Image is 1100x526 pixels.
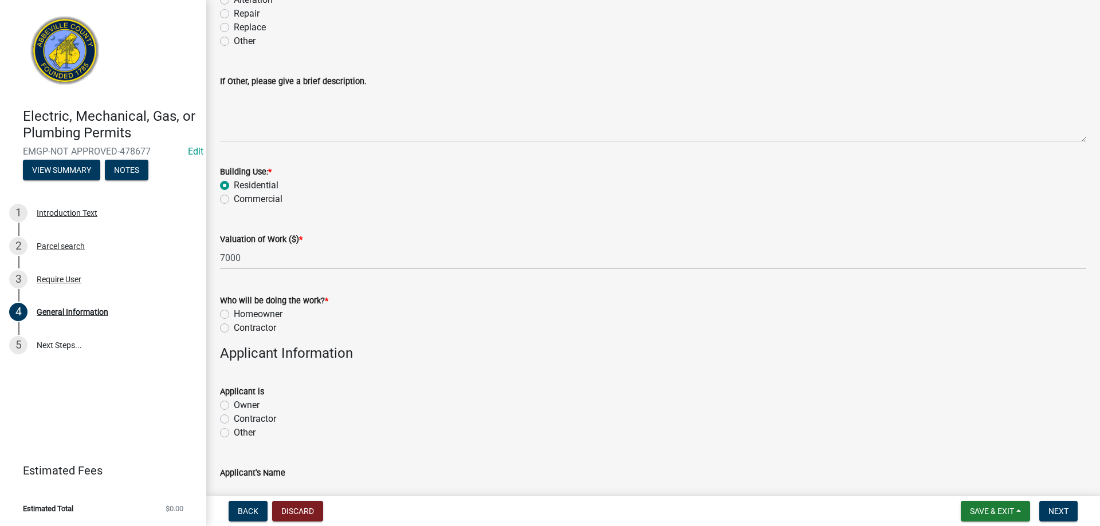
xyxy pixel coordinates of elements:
label: If Other, please give a brief description. [220,78,367,86]
label: Applicant is [220,388,264,396]
button: Back [229,501,268,521]
h4: Applicant Information [220,345,1086,362]
label: Other [234,34,256,48]
img: Abbeville County, South Carolina [23,12,107,96]
label: Building Use: [220,168,272,176]
button: View Summary [23,160,100,180]
span: $0.00 [166,505,183,512]
label: Contractor [234,321,276,335]
div: 2 [9,237,27,255]
span: Next [1048,507,1068,516]
a: Edit [188,146,203,157]
span: EMGP-NOT APPROVED-478677 [23,146,183,157]
span: Estimated Total [23,505,73,512]
div: 4 [9,303,27,321]
button: Next [1039,501,1078,521]
label: Commercial [234,192,282,206]
div: Require User [37,275,81,283]
div: Introduction Text [37,209,97,217]
button: Save & Exit [961,501,1030,521]
label: Valuation of Work ($) [220,236,302,244]
span: Save & Exit [970,507,1014,516]
div: 5 [9,336,27,354]
button: Discard [272,501,323,521]
label: Applicant's Name [220,469,285,477]
label: Replace [234,21,266,34]
label: Homeowner [234,307,282,321]
div: 1 [9,204,27,222]
div: Parcel search [37,242,85,250]
wm-modal-confirm: Edit Application Number [188,146,203,157]
label: Owner [234,398,260,412]
label: Who will be doing the work? [220,297,328,305]
wm-modal-confirm: Notes [105,166,148,175]
div: 3 [9,270,27,288]
a: Estimated Fees [9,459,188,482]
label: Repair [234,7,260,21]
h4: Electric, Mechanical, Gas, or Plumbing Permits [23,108,197,141]
label: Other [234,426,256,440]
button: Notes [105,160,148,180]
span: Back [238,507,258,516]
wm-modal-confirm: Summary [23,166,100,175]
label: Contractor [234,412,276,426]
div: General Information [37,308,108,316]
label: Residential [234,179,278,192]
